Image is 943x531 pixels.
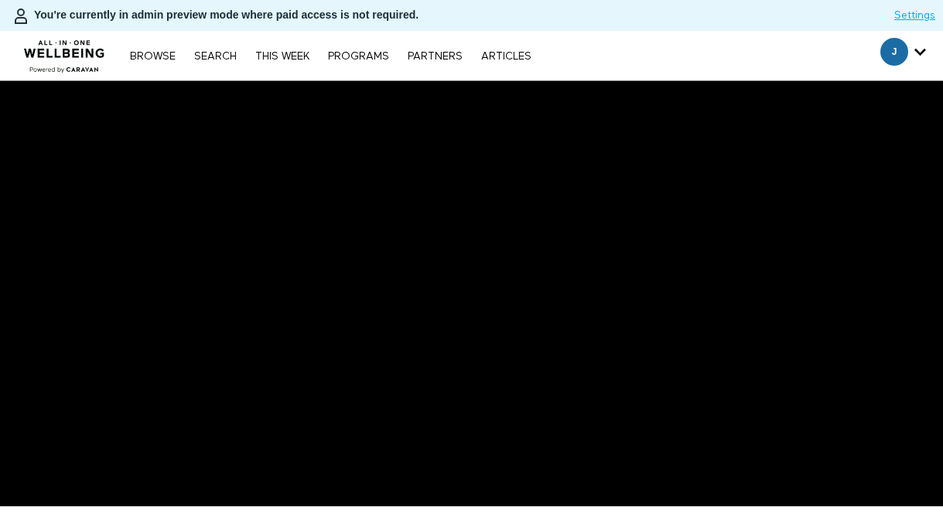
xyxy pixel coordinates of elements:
[894,8,935,23] a: Settings
[122,48,538,63] nav: Primary
[18,29,111,75] img: CARAVAN
[473,51,539,62] a: ARTICLES
[12,7,30,26] img: person-bdfc0eaa9744423c596e6e1c01710c89950b1dff7c83b5d61d716cfd8139584f.svg
[186,51,244,62] a: Search
[320,51,397,62] a: PROGRAMS
[248,51,317,62] a: THIS WEEK
[400,51,470,62] a: PARTNERS
[122,51,183,62] a: Browse
[869,31,938,80] div: Secondary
